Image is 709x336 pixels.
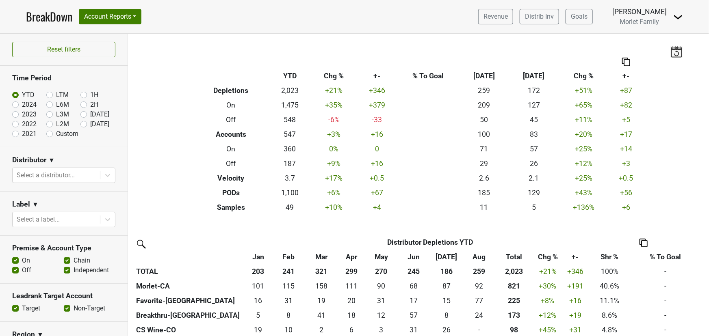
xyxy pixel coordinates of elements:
[430,264,463,279] th: 186
[338,308,365,323] td: 18.167
[509,127,559,142] td: 83
[134,264,244,279] th: TOTAL
[193,98,269,112] th: On
[559,156,608,171] td: +12 %
[563,250,588,264] th: +-: activate to sort column ascending
[539,267,557,276] span: +21%
[631,293,699,308] td: -
[459,200,509,215] td: 11
[26,8,72,25] a: BreakDown
[269,156,311,171] td: 187
[134,237,147,250] img: filter
[244,308,273,323] td: 4.666
[22,110,37,119] label: 2023
[509,69,559,83] th: [DATE]
[497,310,531,321] div: 173
[430,308,463,323] td: 8
[432,310,461,321] div: 8
[559,185,608,200] td: +43 %
[559,69,608,83] th: Chg %
[559,200,608,215] td: +136 %
[56,119,69,129] label: L2M
[134,293,244,308] th: Favorite-[GEOGRAPHIC_DATA]
[22,256,30,265] label: On
[463,279,496,293] td: 91.833
[622,58,630,66] img: Copy to clipboard
[397,69,459,83] th: % To Goal
[559,142,608,156] td: +25 %
[559,171,608,185] td: +25 %
[357,200,397,215] td: +4
[533,308,563,323] td: +12 %
[193,171,269,185] th: Velocity
[432,295,461,306] div: 15
[430,250,463,264] th: Jul: activate to sort column ascending
[609,185,644,200] td: +56
[12,200,30,209] h3: Label
[478,9,513,24] a: Revenue
[305,308,338,323] td: 40.667
[22,90,35,100] label: YTD
[399,281,428,291] div: 68
[269,83,311,98] td: 2,023
[631,250,699,264] th: % To Goal: activate to sort column ascending
[269,200,311,215] td: 49
[463,293,496,308] td: 77.082
[307,310,336,321] div: 41
[193,127,269,142] th: Accounts
[338,293,365,308] td: 19.582
[631,279,699,293] td: -
[311,185,358,200] td: +6 %
[365,308,397,323] td: 12
[399,295,428,306] div: 17
[134,250,244,264] th: &nbsp;: activate to sort column ascending
[640,239,648,247] img: Copy to clipboard
[509,185,559,200] td: 129
[620,18,659,26] span: Morlet Family
[272,308,305,323] td: 8.334
[22,265,31,275] label: Off
[509,142,559,156] td: 57
[565,281,585,291] div: +191
[463,308,496,323] td: 24
[307,325,336,335] div: 2
[496,264,533,279] th: 2,023
[311,69,358,83] th: Chg %
[565,295,585,306] div: +16
[465,325,494,335] div: -
[22,129,37,139] label: 2021
[399,325,428,335] div: 31
[397,308,430,323] td: 57.255
[22,119,37,129] label: 2022
[588,293,632,308] td: 11.1%
[12,292,115,300] h3: Leadrank Target Account
[459,142,509,156] td: 71
[338,264,365,279] th: 299
[90,110,109,119] label: [DATE]
[565,310,585,321] div: +19
[272,279,305,293] td: 114.5
[274,281,303,291] div: 115
[32,200,39,209] span: ▼
[367,295,396,306] div: 31
[193,200,269,215] th: Samples
[533,293,563,308] td: +8 %
[269,185,311,200] td: 1,100
[246,295,270,306] div: 16
[367,281,396,291] div: 90
[357,112,397,127] td: -33
[397,264,430,279] th: 245
[74,265,109,275] label: Independent
[274,325,303,335] div: 10
[307,295,336,306] div: 19
[465,310,494,321] div: 24
[305,279,338,293] td: 157.5
[533,279,563,293] td: +30 %
[612,6,667,17] div: [PERSON_NAME]
[90,119,109,129] label: [DATE]
[269,142,311,156] td: 360
[56,90,69,100] label: LTM
[56,100,69,110] label: L6M
[246,325,270,335] div: 19
[272,250,305,264] th: Feb: activate to sort column ascending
